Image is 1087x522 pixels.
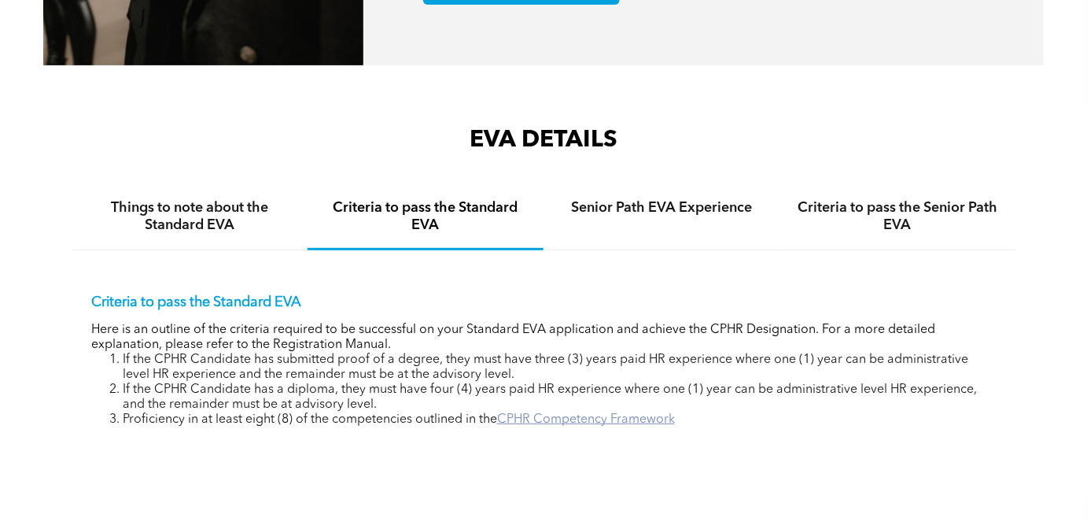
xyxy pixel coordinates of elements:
li: Proficiency in at least eight (8) of the competencies outlined in the [123,413,996,428]
a: CPHR Competency Framework [497,413,675,426]
p: Here is an outline of the criteria required to be successful on your Standard EVA application and... [91,323,996,353]
h4: Criteria to pass the Standard EVA [322,199,529,234]
h4: Criteria to pass the Senior Path EVA [794,199,1001,234]
h4: Things to note about the Standard EVA [86,199,293,234]
p: Criteria to pass the Standard EVA [91,294,996,311]
li: If the CPHR Candidate has submitted proof of a degree, they must have three (3) years paid HR exp... [123,353,996,383]
h4: Senior Path EVA Experience [558,199,765,217]
li: If the CPHR Candidate has a diploma, they must have four (4) years paid HR experience where one (... [123,383,996,413]
span: EVA DETAILS [470,128,617,152]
